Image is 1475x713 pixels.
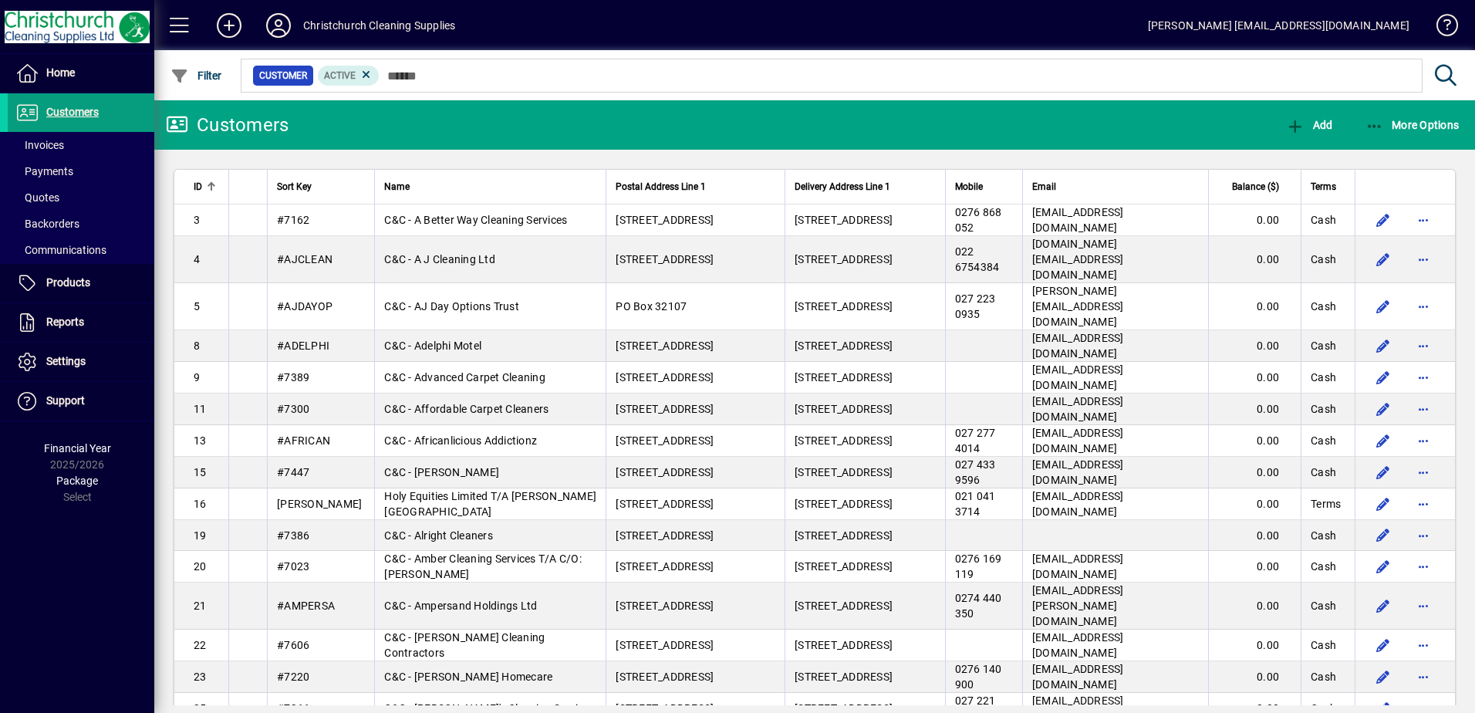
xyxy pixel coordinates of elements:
[616,300,687,313] span: PO Box 32107
[1032,490,1124,518] span: [EMAIL_ADDRESS][DOMAIN_NAME]
[277,498,362,510] span: [PERSON_NAME]
[795,178,890,195] span: Delivery Address Line 1
[1208,457,1301,488] td: 0.00
[194,434,207,447] span: 13
[384,340,481,352] span: C&C - Adelphi Motel
[1032,178,1199,195] div: Email
[277,178,312,195] span: Sort Key
[194,371,200,384] span: 9
[616,253,714,265] span: [STREET_ADDRESS]
[8,264,154,302] a: Products
[1425,3,1456,53] a: Knowledge Base
[194,466,207,478] span: 15
[46,106,99,118] span: Customers
[955,552,1002,580] span: 0276 169 119
[1232,178,1279,195] span: Balance ($)
[1032,363,1124,391] span: [EMAIL_ADDRESS][DOMAIN_NAME]
[277,639,309,651] span: #7606
[1311,465,1336,480] span: Cash
[277,529,309,542] span: #7386
[1208,425,1301,457] td: 0.00
[384,371,545,384] span: C&C - Advanced Carpet Cleaning
[1371,208,1396,232] button: Edit
[277,214,309,226] span: #7162
[8,343,154,381] a: Settings
[1311,338,1336,353] span: Cash
[616,529,714,542] span: [STREET_ADDRESS]
[1208,661,1301,693] td: 0.00
[1411,593,1436,618] button: More options
[1311,637,1336,653] span: Cash
[384,403,548,415] span: C&C - Affordable Carpet Cleaners
[955,427,996,454] span: 027 277 4014
[46,316,84,328] span: Reports
[1286,119,1332,131] span: Add
[1371,523,1396,548] button: Edit
[1311,598,1336,613] span: Cash
[1362,111,1463,139] button: More Options
[1311,370,1336,385] span: Cash
[1411,397,1436,421] button: More options
[15,244,106,256] span: Communications
[194,253,200,265] span: 4
[384,671,552,683] span: C&C - [PERSON_NAME] Homecare
[194,340,200,352] span: 8
[1411,208,1436,232] button: More options
[1311,559,1336,574] span: Cash
[384,466,499,478] span: C&C - [PERSON_NAME]
[795,214,893,226] span: [STREET_ADDRESS]
[277,560,309,573] span: #7023
[1371,593,1396,618] button: Edit
[1365,119,1460,131] span: More Options
[955,178,983,195] span: Mobile
[616,498,714,510] span: [STREET_ADDRESS]
[318,66,380,86] mat-chip: Activation Status: Active
[1411,664,1436,689] button: More options
[1311,178,1336,195] span: Terms
[1032,584,1124,627] span: [EMAIL_ADDRESS][PERSON_NAME][DOMAIN_NAME]
[1032,238,1124,281] span: [DOMAIN_NAME][EMAIL_ADDRESS][DOMAIN_NAME]
[1371,333,1396,358] button: Edit
[194,214,200,226] span: 3
[616,371,714,384] span: [STREET_ADDRESS]
[1411,428,1436,453] button: More options
[955,206,1002,234] span: 0276 868 052
[1208,204,1301,236] td: 0.00
[1208,551,1301,583] td: 0.00
[795,340,893,352] span: [STREET_ADDRESS]
[1311,401,1336,417] span: Cash
[1148,13,1409,38] div: [PERSON_NAME] [EMAIL_ADDRESS][DOMAIN_NAME]
[1208,520,1301,551] td: 0.00
[1371,460,1396,485] button: Edit
[616,340,714,352] span: [STREET_ADDRESS]
[1411,523,1436,548] button: More options
[795,434,893,447] span: [STREET_ADDRESS]
[1371,365,1396,390] button: Edit
[259,68,307,83] span: Customer
[1032,552,1124,580] span: [EMAIL_ADDRESS][DOMAIN_NAME]
[955,245,1000,273] span: 022 6754384
[277,434,330,447] span: #AFRICAN
[1032,206,1124,234] span: [EMAIL_ADDRESS][DOMAIN_NAME]
[1208,362,1301,394] td: 0.00
[795,671,893,683] span: [STREET_ADDRESS]
[795,560,893,573] span: [STREET_ADDRESS]
[384,300,519,313] span: C&C - AJ Day Options Trust
[15,218,79,230] span: Backorders
[1411,492,1436,516] button: More options
[277,403,309,415] span: #7300
[1371,397,1396,421] button: Edit
[1208,583,1301,630] td: 0.00
[955,592,1002,620] span: 0274 440 350
[1411,633,1436,657] button: More options
[8,303,154,342] a: Reports
[1208,630,1301,661] td: 0.00
[1032,332,1124,360] span: [EMAIL_ADDRESS][DOMAIN_NAME]
[46,66,75,79] span: Home
[1411,333,1436,358] button: More options
[1411,294,1436,319] button: More options
[44,442,111,454] span: Financial Year
[1311,252,1336,267] span: Cash
[1282,111,1336,139] button: Add
[384,214,567,226] span: C&C - A Better Way Cleaning Services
